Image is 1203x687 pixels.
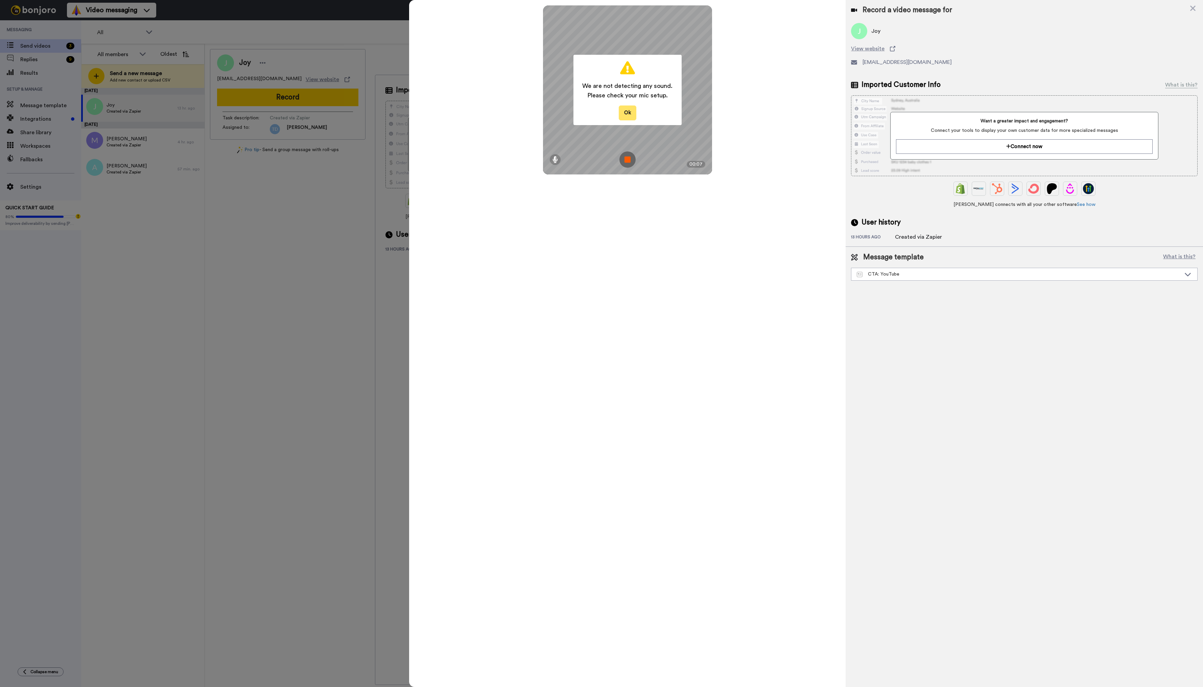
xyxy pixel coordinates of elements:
[857,272,863,277] img: Message-temps.svg
[851,45,884,53] span: View website
[582,91,673,100] span: Please check your mic setup.
[851,201,1198,208] span: [PERSON_NAME] connects with all your other software
[1165,81,1198,89] div: What is this?
[896,118,1153,124] span: Want a greater impact and engagement?
[687,161,705,168] div: 00:07
[619,151,636,168] img: ic_record_stop.svg
[1161,252,1198,262] button: What is this?
[1046,183,1057,194] img: Patreon
[582,81,673,91] span: We are not detecting any sound.
[619,105,636,120] button: Ok
[1065,183,1076,194] img: Drip
[973,183,984,194] img: Ontraport
[851,45,1198,53] a: View website
[1010,183,1021,194] img: ActiveCampaign
[863,252,924,262] span: Message template
[895,233,942,241] div: Created via Zapier
[1083,183,1094,194] img: GoHighLevel
[896,139,1153,154] button: Connect now
[896,127,1153,134] span: Connect your tools to display your own customer data for more specialized messages
[857,271,1181,278] div: CTA: YouTube
[862,80,941,90] span: Imported Customer Info
[862,217,901,228] span: User history
[955,183,966,194] img: Shopify
[863,58,952,66] span: [EMAIL_ADDRESS][DOMAIN_NAME]
[992,183,1002,194] img: Hubspot
[851,234,895,241] div: 13 hours ago
[1077,202,1095,207] a: See how
[1028,183,1039,194] img: ConvertKit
